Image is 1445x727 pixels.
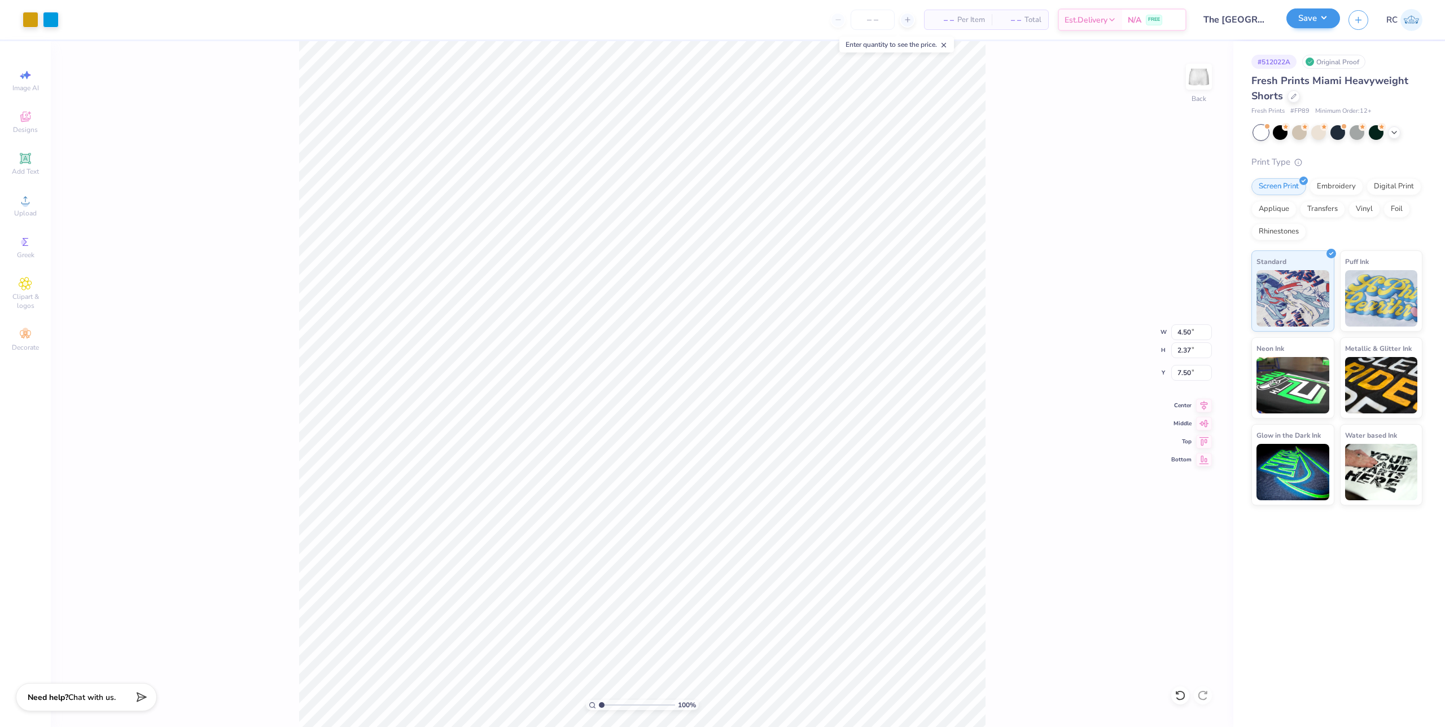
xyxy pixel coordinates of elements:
[839,37,954,52] div: Enter quantity to see the price.
[931,14,954,26] span: – –
[1310,178,1363,195] div: Embroidery
[1345,255,1369,267] span: Puff Ink
[17,250,34,259] span: Greek
[1171,456,1192,464] span: Bottom
[1386,14,1398,27] span: RC
[1290,107,1310,116] span: # FP89
[957,14,985,26] span: Per Item
[1345,357,1418,413] img: Metallic & Glitter Ink
[1345,444,1418,500] img: Water based Ink
[12,343,39,352] span: Decorate
[1348,201,1380,218] div: Vinyl
[13,125,38,134] span: Designs
[1345,270,1418,327] img: Puff Ink
[1195,8,1278,31] input: Untitled Design
[1171,420,1192,428] span: Middle
[1256,357,1329,413] img: Neon Ink
[6,292,45,310] span: Clipart & logos
[851,10,895,30] input: – –
[999,14,1021,26] span: – –
[1286,8,1340,28] button: Save
[1192,94,1206,104] div: Back
[1256,270,1329,327] img: Standard
[1345,429,1397,441] span: Water based Ink
[1386,9,1422,31] a: RC
[1251,223,1306,240] div: Rhinestones
[1251,74,1408,103] span: Fresh Prints Miami Heavyweight Shorts
[1024,14,1041,26] span: Total
[1400,9,1422,31] img: Rio Cabojoc
[1188,65,1210,88] img: Back
[1171,438,1192,446] span: Top
[1256,429,1321,441] span: Glow in the Dark Ink
[1383,201,1410,218] div: Foil
[1251,55,1297,69] div: # 512022A
[1251,201,1297,218] div: Applique
[678,700,696,710] span: 100 %
[1065,14,1107,26] span: Est. Delivery
[1256,342,1284,354] span: Neon Ink
[12,83,39,92] span: Image AI
[1128,14,1141,26] span: N/A
[1251,107,1285,116] span: Fresh Prints
[12,167,39,176] span: Add Text
[1300,201,1345,218] div: Transfers
[1315,107,1372,116] span: Minimum Order: 12 +
[14,209,37,218] span: Upload
[1302,55,1365,69] div: Original Proof
[1367,178,1421,195] div: Digital Print
[1345,342,1412,354] span: Metallic & Glitter Ink
[1251,178,1306,195] div: Screen Print
[1251,156,1422,169] div: Print Type
[1148,16,1160,24] span: FREE
[68,692,116,703] span: Chat with us.
[28,692,68,703] strong: Need help?
[1256,444,1329,500] img: Glow in the Dark Ink
[1171,402,1192,409] span: Center
[1256,255,1286,267] span: Standard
